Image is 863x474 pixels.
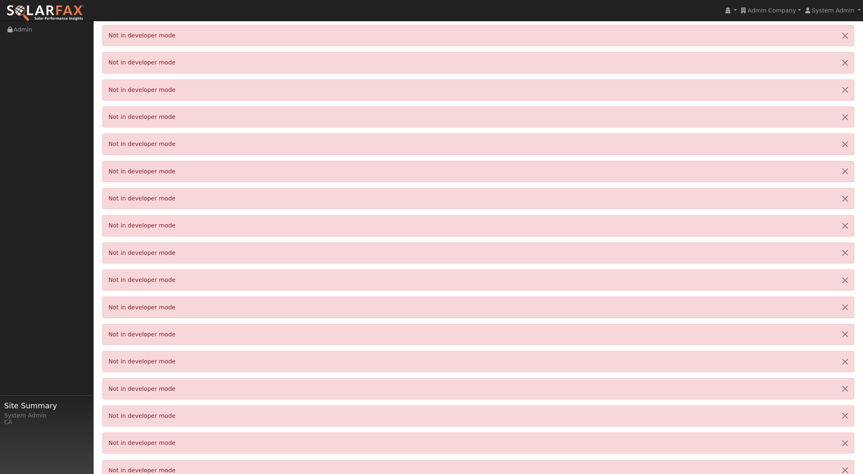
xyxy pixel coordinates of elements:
a: Close [836,297,854,317]
a: Close [836,378,854,399]
div: Not in developer mode [102,296,855,318]
a: Close [836,107,854,127]
span: System Admin [812,7,854,14]
div: Not in developer mode [102,215,855,236]
img: SolarFax [6,5,84,22]
a: Close [836,406,854,426]
a: Close [836,80,854,100]
div: Not in developer mode [102,269,855,291]
span: Admin Company [748,7,796,14]
div: Not in developer mode [102,188,855,209]
a: Close [836,188,854,209]
a: Close [836,134,854,154]
div: Not in developer mode [102,378,855,399]
a: Close [836,270,854,290]
a: Close [836,433,854,453]
a: Close [836,52,854,73]
a: Close [836,161,854,182]
div: Not in developer mode [102,52,855,73]
div: Not in developer mode [102,242,855,264]
span: Site Summary [4,400,89,411]
div: Not in developer mode [102,106,855,128]
div: Not in developer mode [102,25,855,46]
div: Not in developer mode [102,133,855,155]
div: Not in developer mode [102,432,855,454]
div: Not in developer mode [102,161,855,182]
div: Not in developer mode [102,405,855,427]
a: Close [836,215,854,236]
div: System Admin [4,411,89,420]
a: Close [836,243,854,263]
div: CA [4,418,89,427]
div: Not in developer mode [102,324,855,345]
div: Not in developer mode [102,79,855,101]
a: Close [836,351,854,372]
div: Not in developer mode [102,351,855,372]
a: Close [836,25,854,46]
a: Close [836,324,854,345]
